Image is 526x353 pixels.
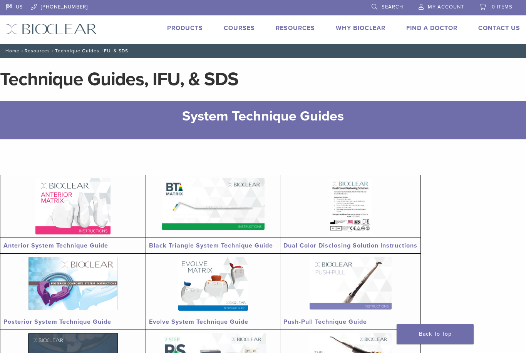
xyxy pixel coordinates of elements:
[283,242,417,249] a: Dual Color Disclosing Solution Instructions
[406,24,457,32] a: Find A Doctor
[50,49,55,53] span: /
[6,23,97,35] img: Bioclear
[428,4,464,10] span: My Account
[94,107,433,125] h2: System Technique Guides
[478,24,520,32] a: Contact Us
[224,24,255,32] a: Courses
[382,4,403,10] span: Search
[397,324,474,344] a: Back To Top
[283,318,367,326] a: Push-Pull Technique Guide
[492,4,513,10] span: 0 items
[3,48,20,54] a: Home
[3,318,111,326] a: Posterior System Technique Guide
[276,24,315,32] a: Resources
[149,242,273,249] a: Black Triangle System Technique Guide
[149,318,248,326] a: Evolve System Technique Guide
[20,49,25,53] span: /
[336,24,385,32] a: Why Bioclear
[3,242,108,249] a: Anterior System Technique Guide
[25,48,50,54] a: Resources
[167,24,203,32] a: Products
